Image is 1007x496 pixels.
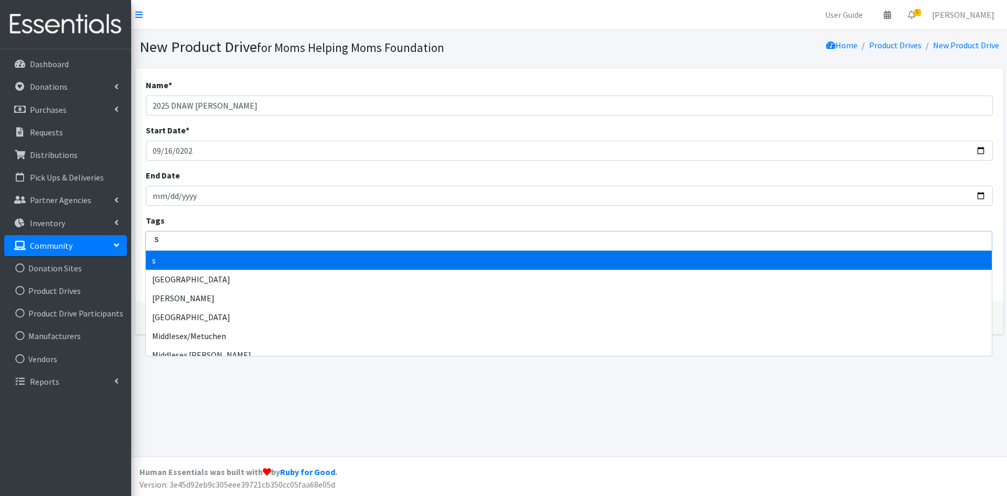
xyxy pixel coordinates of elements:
[146,169,180,182] label: End Date
[869,40,922,50] a: Product Drives
[30,81,68,92] p: Donations
[140,467,337,477] strong: Human Essentials was built with by .
[186,125,189,135] abbr: required
[4,99,127,120] a: Purchases
[4,144,127,165] a: Distributions
[30,127,63,138] p: Requests
[4,122,127,143] a: Requests
[140,479,335,490] span: Version: 3e45d92eb9c305eee39721cb350cc05faa68e05d
[168,80,172,90] abbr: required
[4,371,127,392] a: Reports
[146,214,165,227] label: Tags
[4,167,127,188] a: Pick Ups & Deliveries
[146,308,992,326] li: [GEOGRAPHIC_DATA]
[924,4,1003,25] a: [PERSON_NAME]
[155,235,998,244] input: Add a tag
[4,349,127,370] a: Vendors
[30,104,67,115] p: Purchases
[914,9,921,16] span: 6
[4,213,127,234] a: Inventory
[817,4,871,25] a: User Guide
[899,4,924,25] a: 6
[146,289,992,308] li: [PERSON_NAME]
[146,251,992,270] li: s
[826,40,858,50] a: Home
[4,280,127,301] a: Product Drives
[4,235,127,256] a: Community
[4,189,127,210] a: Partner Agencies
[146,124,189,136] label: Start Date
[4,258,127,279] a: Donation Sites
[4,54,127,75] a: Dashboard
[146,79,172,91] label: Name
[4,76,127,97] a: Donations
[146,345,992,364] li: Middlesex [PERSON_NAME]
[30,376,59,387] p: Reports
[140,38,565,56] h1: New Product Drive
[257,40,444,55] small: for Moms Helping Moms Foundation
[30,172,104,183] p: Pick Ups & Deliveries
[30,240,72,251] p: Community
[4,303,127,324] a: Product Drive Participants
[30,195,91,205] p: Partner Agencies
[146,326,992,345] li: Middlesex/Metuchen
[146,270,992,289] li: [GEOGRAPHIC_DATA]
[30,150,78,160] p: Distributions
[4,7,127,42] img: HumanEssentials
[933,40,999,50] a: New Product Drive
[30,59,69,69] p: Dashboard
[4,325,127,346] a: Manufacturers
[30,218,65,228] p: Inventory
[280,467,335,477] a: Ruby for Good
